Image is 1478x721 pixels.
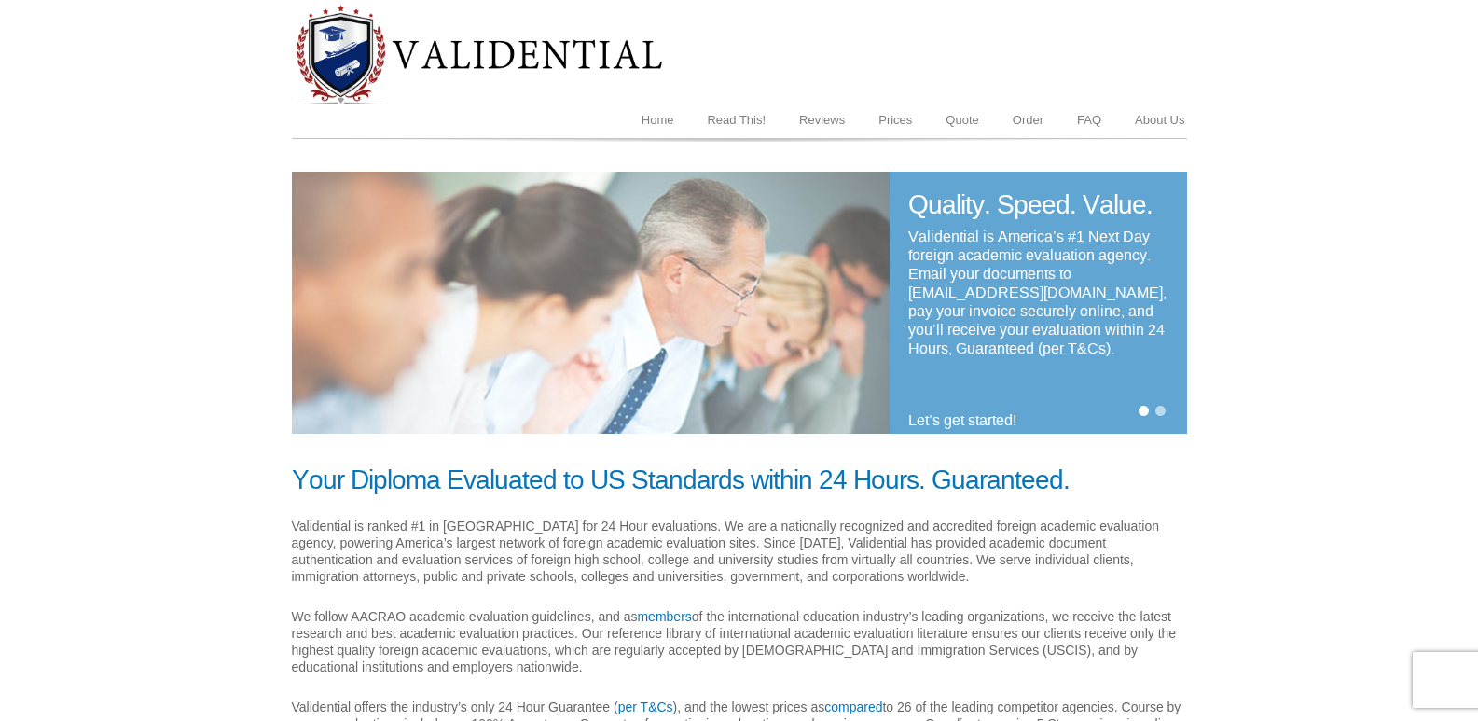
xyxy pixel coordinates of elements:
[1155,406,1168,418] a: 2
[292,465,1187,495] h1: Your Diploma Evaluated to US Standards within 24 Hours. Guaranteed.
[690,103,782,138] a: Read This!
[618,700,673,714] a: per T&Cs
[1060,103,1118,138] a: FAQ
[292,4,665,106] img: Diploma Evaluation Service
[908,190,1168,220] h1: Quality. Speed. Value.
[292,172,890,434] img: Validential
[292,518,1187,585] p: Validential is ranked #1 in [GEOGRAPHIC_DATA] for 24 Hour evaluations. We are a nationally recogn...
[1216,662,1478,721] iframe: LiveChat chat widget
[824,700,882,714] a: compared
[908,404,1168,430] h4: Let’s get started!
[929,103,995,138] a: Quote
[1118,103,1201,138] a: About Us
[908,220,1168,358] h4: Validential is America’s #1 Next Day foreign academic evaluation agency. Email your documents to ...
[637,609,691,624] a: members
[1139,406,1152,418] a: 1
[625,103,691,138] a: Home
[996,103,1060,138] a: Order
[782,103,862,138] a: Reviews
[862,103,929,138] a: Prices
[292,608,1187,675] p: We follow AACRAO academic evaluation guidelines, and as of the international education industry’s...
